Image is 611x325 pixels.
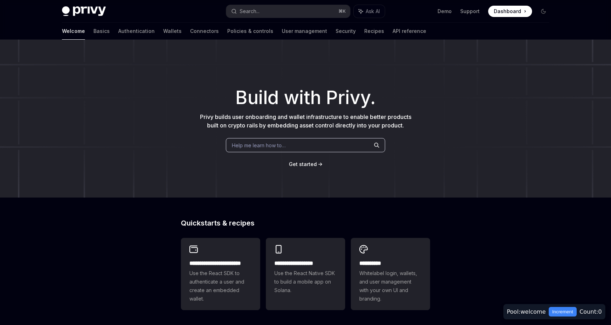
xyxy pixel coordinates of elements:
[354,5,385,18] button: Ask AI
[189,269,252,303] span: Use the React SDK to authenticate a user and create an embedded wallet.
[282,23,327,40] a: User management
[538,6,549,17] button: Toggle dark mode
[227,23,273,40] a: Policies & controls
[438,8,452,15] a: Demo
[364,23,384,40] a: Recipes
[460,8,480,15] a: Support
[226,5,350,18] button: Search...⌘K
[181,219,255,227] span: Quickstarts & recipes
[488,6,532,17] a: Dashboard
[163,23,182,40] a: Wallets
[366,8,380,15] span: Ask AI
[62,6,106,16] img: dark logo
[266,238,345,310] a: **** **** **** ***Use the React Native SDK to build a mobile app on Solana.
[93,23,110,40] a: Basics
[289,161,317,167] span: Get started
[62,23,85,40] a: Welcome
[338,8,346,14] span: ⌘ K
[289,161,317,168] a: Get started
[494,8,521,15] span: Dashboard
[190,23,219,40] a: Connectors
[336,23,356,40] a: Security
[232,142,286,149] span: Help me learn how to…
[274,269,337,295] span: Use the React Native SDK to build a mobile app on Solana.
[240,7,259,16] div: Search...
[200,113,411,129] span: Privy builds user onboarding and wallet infrastructure to enable better products built on crypto ...
[359,269,422,303] span: Whitelabel login, wallets, and user management with your own UI and branding.
[351,238,430,310] a: **** *****Whitelabel login, wallets, and user management with your own UI and branding.
[118,23,155,40] a: Authentication
[393,23,426,40] a: API reference
[235,91,376,104] span: Build with Privy.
